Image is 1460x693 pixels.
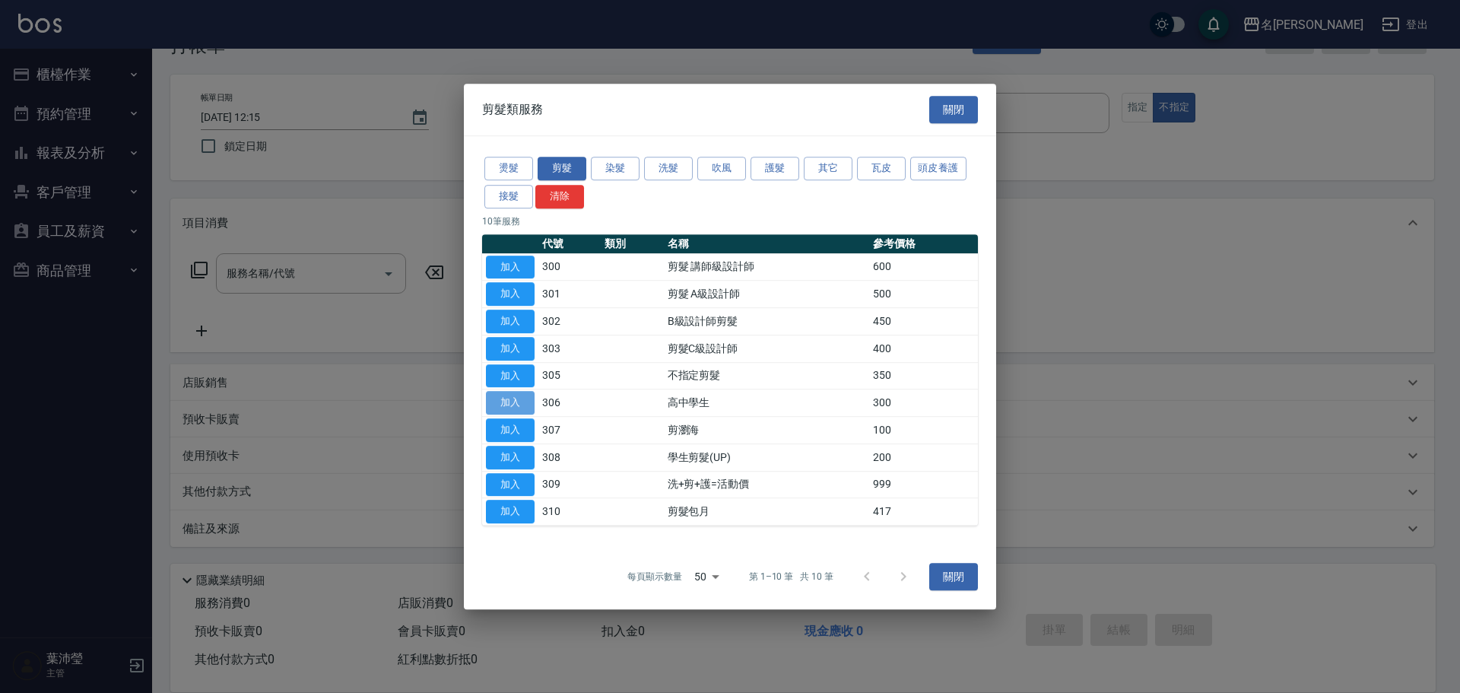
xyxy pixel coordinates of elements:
[869,281,978,308] td: 500
[697,157,746,180] button: 吹風
[538,335,601,362] td: 303
[664,308,869,335] td: B級設計師剪髮
[688,556,725,597] div: 50
[869,253,978,281] td: 600
[484,185,533,208] button: 接髮
[664,362,869,389] td: 不指定剪髮
[869,308,978,335] td: 450
[486,391,535,415] button: 加入
[664,234,869,254] th: 名稱
[538,471,601,498] td: 309
[869,335,978,362] td: 400
[869,443,978,471] td: 200
[486,310,535,333] button: 加入
[664,498,869,526] td: 剪髮包月
[538,443,601,471] td: 308
[486,446,535,469] button: 加入
[486,500,535,523] button: 加入
[664,253,869,281] td: 剪髮 講師級設計師
[538,253,601,281] td: 300
[857,157,906,180] button: 瓦皮
[664,471,869,498] td: 洗+剪+護=活動價
[869,362,978,389] td: 350
[538,417,601,444] td: 307
[664,335,869,362] td: 剪髮C級設計師
[910,157,966,180] button: 頭皮養護
[751,157,799,180] button: 護髮
[869,417,978,444] td: 100
[601,234,663,254] th: 類別
[664,417,869,444] td: 剪瀏海
[929,96,978,124] button: 關閉
[484,157,533,180] button: 燙髮
[538,498,601,526] td: 310
[486,473,535,497] button: 加入
[535,185,584,208] button: 清除
[869,234,978,254] th: 參考價格
[486,282,535,306] button: 加入
[538,308,601,335] td: 302
[664,443,869,471] td: 學生剪髮(UP)
[538,157,586,180] button: 剪髮
[482,215,978,228] p: 10 筆服務
[869,498,978,526] td: 417
[749,570,833,583] p: 第 1–10 筆 共 10 筆
[804,157,852,180] button: 其它
[482,102,543,117] span: 剪髮類服務
[869,471,978,498] td: 999
[538,234,601,254] th: 代號
[486,418,535,442] button: 加入
[486,364,535,388] button: 加入
[538,281,601,308] td: 301
[869,389,978,417] td: 300
[644,157,693,180] button: 洗髮
[664,389,869,417] td: 高中學生
[486,256,535,279] button: 加入
[591,157,640,180] button: 染髮
[929,563,978,591] button: 關閉
[486,337,535,361] button: 加入
[664,281,869,308] td: 剪髮 A級設計師
[627,570,682,583] p: 每頁顯示數量
[538,362,601,389] td: 305
[538,389,601,417] td: 306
